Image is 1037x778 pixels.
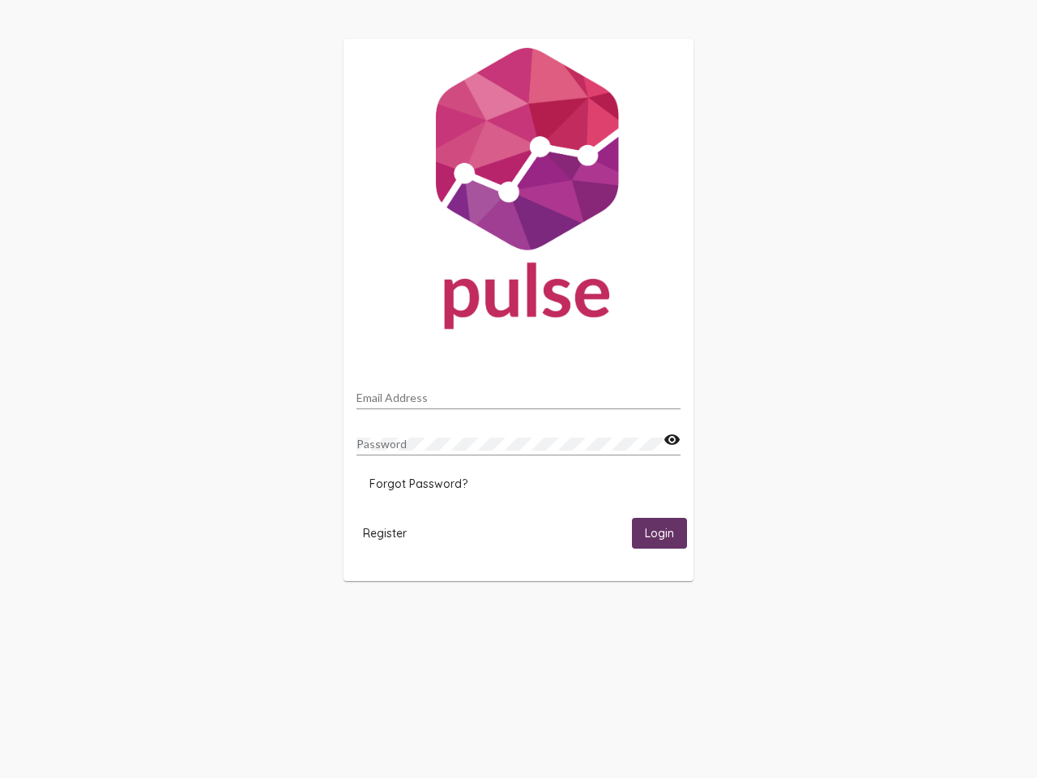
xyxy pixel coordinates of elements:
[369,477,467,491] span: Forgot Password?
[350,518,420,548] button: Register
[344,39,693,345] img: Pulse For Good Logo
[664,430,681,450] mat-icon: visibility
[363,526,407,541] span: Register
[645,527,674,541] span: Login
[632,518,687,548] button: Login
[356,469,480,498] button: Forgot Password?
